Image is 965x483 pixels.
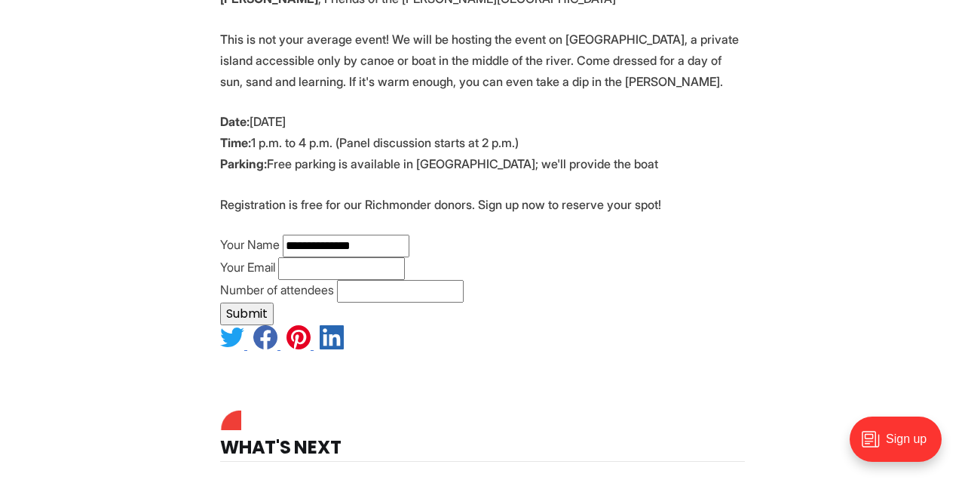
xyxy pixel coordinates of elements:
[220,156,267,171] strong: Parking:
[220,194,745,215] p: Registration is free for our Richmonder donors. Sign up now to reserve your spot!
[220,111,745,174] p: [DATE] 1 p.m. to 4 p.m. (Panel discussion starts at 2 p.m.) Free parking is available in [GEOGRAP...
[220,414,745,462] h4: What's Next
[220,29,745,92] p: This is not your average event! We will be hosting the event on [GEOGRAPHIC_DATA], a private isla...
[220,260,275,275] label: Your Email
[220,135,251,150] strong: Time:
[220,114,250,129] strong: Date:
[220,237,280,252] label: Your Name
[837,409,965,483] iframe: portal-trigger
[220,303,274,325] button: Submit
[220,282,334,297] label: Number of attendees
